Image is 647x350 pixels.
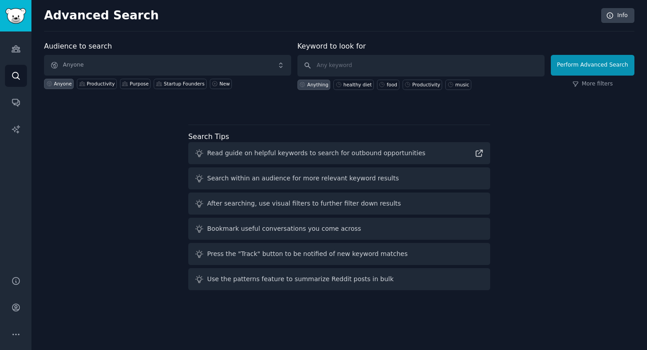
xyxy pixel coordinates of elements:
button: Anyone [44,55,291,76]
label: Search Tips [188,132,229,141]
a: Info [601,8,634,23]
input: Any keyword [297,55,545,76]
div: Startup Founders [164,81,204,87]
div: food [387,81,397,88]
div: Press the "Track" button to be notified of new keyword matches [207,249,408,259]
a: More filters [572,80,613,88]
div: music [455,81,469,88]
label: Audience to search [44,42,112,50]
div: Bookmark useful conversations you come across [207,224,361,233]
div: Read guide on helpful keywords to search for outbound opportunities [207,148,425,158]
label: Keyword to look for [297,42,366,50]
div: Purpose [130,81,149,87]
div: Productivity [87,81,115,87]
div: New [220,81,230,87]
div: Search within an audience for more relevant keyword results [207,174,399,183]
div: Productivity [412,81,440,88]
div: healthy diet [343,81,372,88]
a: New [210,79,232,89]
div: Use the patterns feature to summarize Reddit posts in bulk [207,274,394,284]
div: Anyone [54,81,72,87]
button: Perform Advanced Search [551,55,634,76]
div: Anything [307,81,328,88]
h2: Advanced Search [44,9,596,23]
div: After searching, use visual filters to further filter down results [207,199,401,208]
img: GummySearch logo [5,8,26,24]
